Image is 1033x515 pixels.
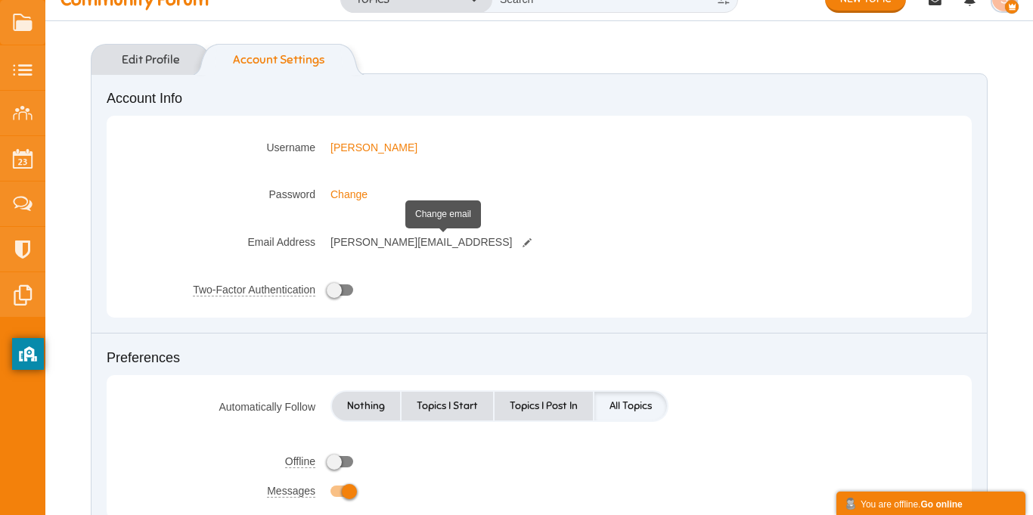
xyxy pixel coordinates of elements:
div: Preferences [107,349,972,368]
strong: Go online [920,499,962,510]
label: Automatically Follow [122,390,330,420]
div: You are offline. [844,495,1018,511]
div: Account Info [107,89,972,109]
a: [PERSON_NAME] [330,140,417,155]
span: Topics I Start [417,391,478,421]
span: [PERSON_NAME][EMAIL_ADDRESS] [330,234,512,250]
a: Account Settings [218,44,340,75]
span: Two-Factor Authentication [193,284,315,296]
a: Edit Profile [91,44,195,75]
label: Email Address [122,225,330,255]
span: Messages [267,485,315,497]
label: Password [122,178,330,207]
label: Username [122,131,330,160]
span: Change [330,188,368,200]
span: Nothing [347,391,385,421]
button: privacy banner [12,338,44,370]
span: All Topics [610,391,652,421]
span: Topics I Post In [510,391,578,421]
span: Offline [285,455,315,467]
